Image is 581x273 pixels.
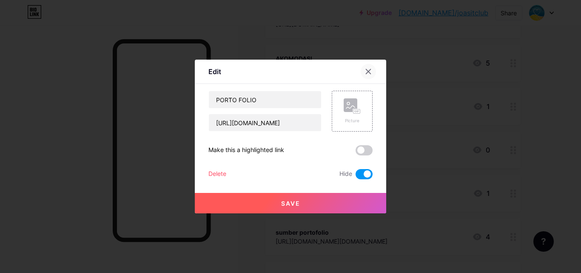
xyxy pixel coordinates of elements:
[208,169,226,179] div: Delete
[208,66,221,77] div: Edit
[209,91,321,108] input: Title
[208,145,284,155] div: Make this a highlighted link
[281,200,300,207] span: Save
[195,193,386,213] button: Save
[344,118,361,124] div: Picture
[339,169,352,179] span: Hide
[209,114,321,131] input: URL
